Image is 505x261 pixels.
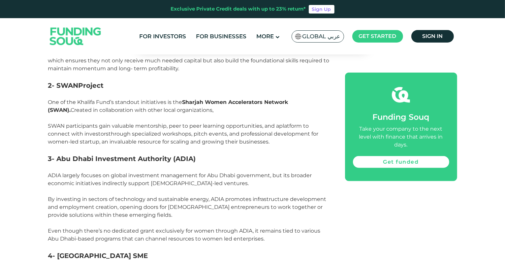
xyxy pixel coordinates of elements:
[353,156,449,168] a: Get funded
[171,5,306,13] div: Exclusive Private Credit deals with up to 23% return*
[48,172,330,187] p: ADIA largely focuses on global investment management for Abu Dhabi government, but its broader ec...
[194,31,248,42] a: For Businesses
[138,31,188,42] a: For Investors
[302,33,340,40] span: Global عربي
[422,33,443,39] span: Sign in
[48,99,288,113] strong: Sharjah Women Accelerators Network (SWAN).
[48,123,309,137] a: platform to connect with investors
[48,227,330,243] p: Even though there’s no dedicated grant exclusively for women through ADIA, it remains tied to var...
[48,57,330,73] p: which ensures they not only receive much needed capital but also build the foundational skills re...
[48,81,330,90] h3: Project
[373,112,429,122] span: Funding Souq
[359,33,396,39] span: Get started
[411,30,454,43] a: Sign in
[48,155,196,163] strong: 3- Abu Dhabi Investment Authority (ADIA)
[353,125,449,149] div: Take your company to the next level with finance that arrives in days.
[392,86,410,104] img: fsicon
[256,33,274,40] span: More
[43,20,108,53] img: Logo
[48,195,330,219] p: By investing in sectors of technology and sustainable energy, ADIA promotes infrastructure develo...
[295,34,301,39] img: SA Flag
[48,98,330,114] p: One of the Khalifa Fund’s standout initiatives is the Created in collaboration with other local o...
[48,122,330,146] p: SWAN participants gain valuable mentorship, peer to peer learning opportunities, and a through sp...
[48,82,79,89] strong: 2- SWAN
[48,252,148,260] strong: 4- [GEOGRAPHIC_DATA] SME
[309,5,334,14] a: Sign Up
